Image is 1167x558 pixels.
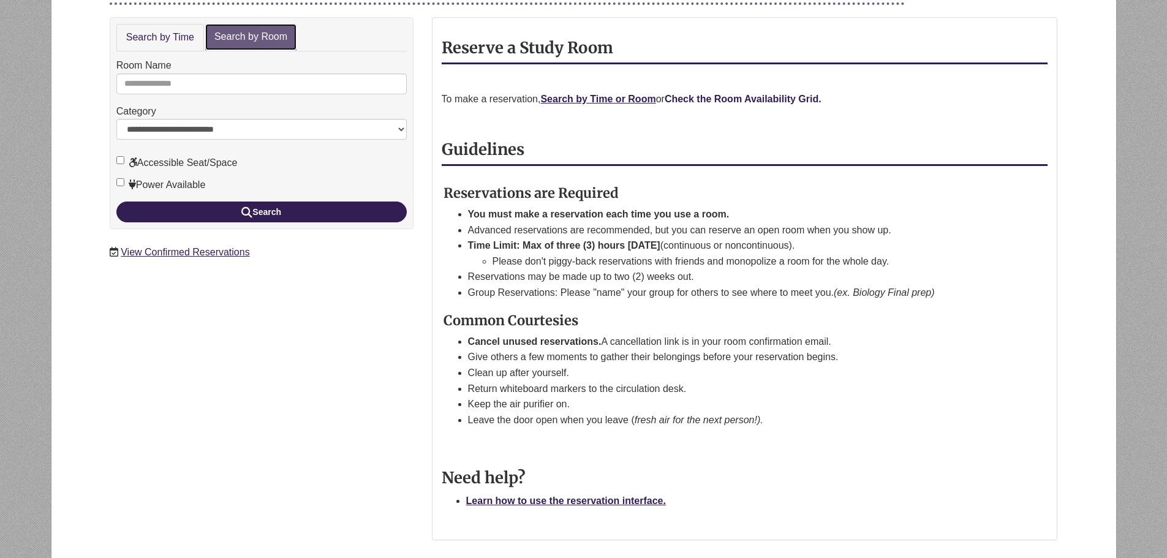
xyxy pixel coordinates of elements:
[442,140,524,159] strong: Guidelines
[468,381,1019,397] li: Return whiteboard markers to the circulation desk.
[444,312,578,329] strong: Common Courtesies
[468,365,1019,381] li: Clean up after yourself.
[468,209,730,219] strong: You must make a reservation each time you use a room.
[121,247,249,257] a: View Confirmed Reservations
[444,184,619,202] strong: Reservations are Required
[116,156,124,164] input: Accessible Seat/Space
[116,24,204,51] a: Search by Time
[665,94,821,104] a: Check the Room Availability Grid.
[468,349,1019,365] li: Give others a few moments to gather their belongings before your reservation begins.
[466,496,666,506] a: Learn how to use the reservation interface.
[468,238,1019,269] li: (continuous or noncontinuous).
[442,468,526,488] strong: Need help?
[468,240,660,251] strong: Time Limit: Max of three (3) hours [DATE]
[116,58,172,74] label: Room Name
[635,415,763,425] em: fresh air for the next person!).
[468,334,1019,350] li: A cancellation link is in your room confirmation email.
[116,104,156,119] label: Category
[442,91,1048,107] p: To make a reservation, or
[205,24,296,50] a: Search by Room
[116,155,238,171] label: Accessible Seat/Space
[493,254,1019,270] li: Please don't piggy-back reservations with friends and monopolize a room for the whole day.
[116,177,206,193] label: Power Available
[468,336,602,347] strong: Cancel unused reservations.
[468,285,1019,301] li: Group Reservations: Please "name" your group for others to see where to meet you.
[468,412,1019,428] li: Leave the door open when you leave (
[468,222,1019,238] li: Advanced reservations are recommended, but you can reserve an open room when you show up.
[834,287,935,298] em: (ex. Biology Final prep)
[116,202,407,222] button: Search
[442,38,613,58] strong: Reserve a Study Room
[540,94,655,104] a: Search by Time or Room
[116,178,124,186] input: Power Available
[468,269,1019,285] li: Reservations may be made up to two (2) weeks out.
[468,396,1019,412] li: Keep the air purifier on.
